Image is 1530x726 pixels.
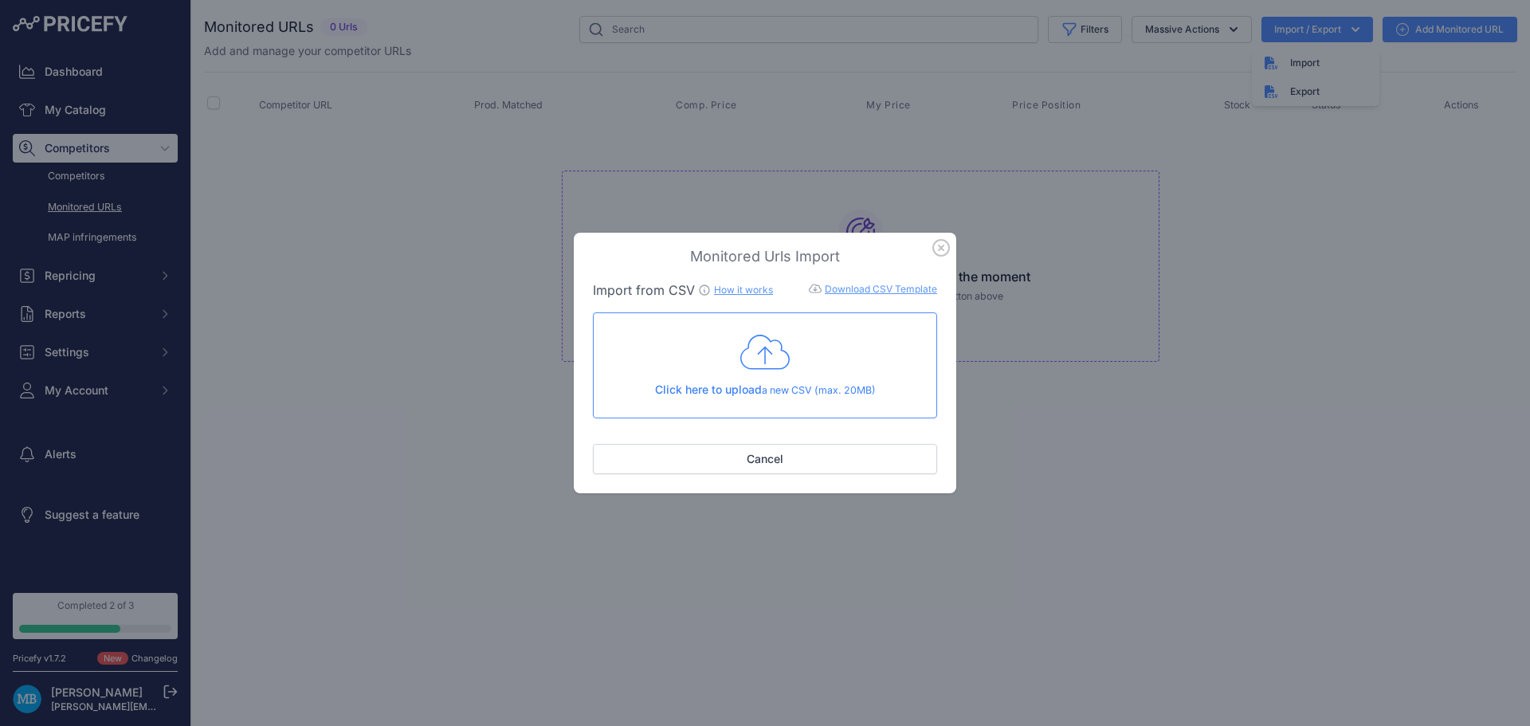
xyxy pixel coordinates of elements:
span: Click here to upload [655,383,762,396]
span: Import from CSV [593,282,695,298]
button: Cancel [593,444,937,474]
p: a new CSV (max. 20MB) [606,382,924,398]
a: Download CSV Template [825,283,937,295]
a: How it works [714,284,773,296]
h3: Monitored Urls Import [593,245,937,268]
